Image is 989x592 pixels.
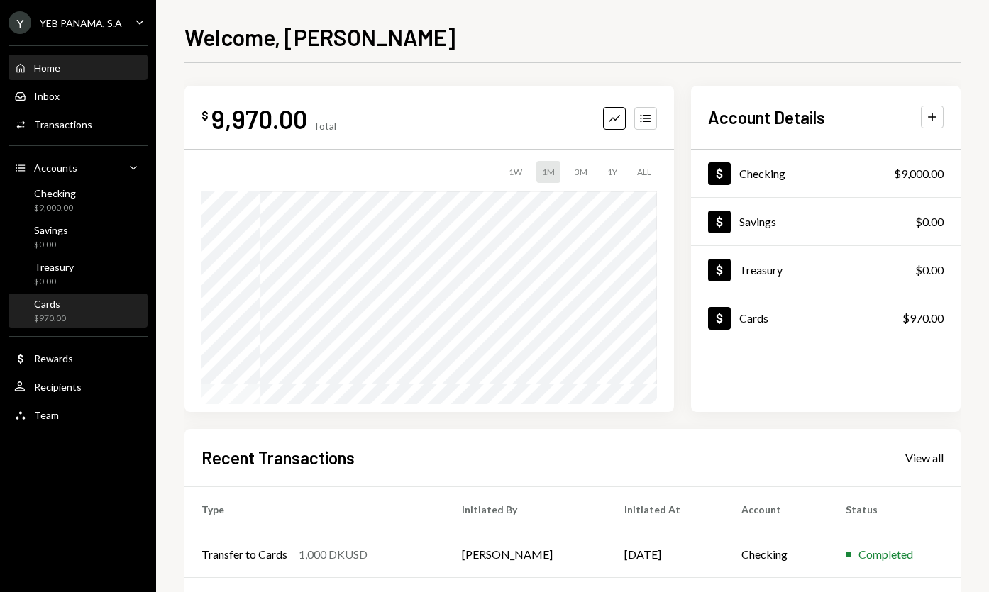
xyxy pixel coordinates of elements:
[902,310,944,327] div: $970.00
[894,165,944,182] div: $9,000.00
[9,111,148,137] a: Transactions
[739,263,783,277] div: Treasury
[184,23,455,51] h1: Welcome, [PERSON_NAME]
[739,215,776,228] div: Savings
[34,162,77,174] div: Accounts
[34,187,76,199] div: Checking
[905,449,944,465] a: View all
[34,261,74,273] div: Treasury
[9,294,148,328] a: Cards$970.00
[40,17,122,29] div: YEB PANAMA, S.A
[708,106,825,129] h2: Account Details
[9,402,148,428] a: Team
[34,90,60,102] div: Inbox
[34,381,82,393] div: Recipients
[34,239,68,251] div: $0.00
[34,202,76,214] div: $9,000.00
[739,311,768,325] div: Cards
[691,150,961,197] a: Checking$9,000.00
[724,486,829,532] th: Account
[915,262,944,279] div: $0.00
[739,167,785,180] div: Checking
[34,298,66,310] div: Cards
[915,213,944,230] div: $0.00
[34,313,66,325] div: $970.00
[211,103,307,135] div: 9,970.00
[184,486,445,532] th: Type
[602,161,623,183] div: 1Y
[201,546,287,563] div: Transfer to Cards
[829,486,961,532] th: Status
[9,11,31,34] div: Y
[9,345,148,371] a: Rewards
[607,532,724,577] td: [DATE]
[631,161,657,183] div: ALL
[201,108,209,123] div: $
[9,183,148,217] a: Checking$9,000.00
[445,486,607,532] th: Initiated By
[299,546,368,563] div: 1,000 DKUSD
[905,451,944,465] div: View all
[691,198,961,245] a: Savings$0.00
[34,118,92,130] div: Transactions
[9,83,148,108] a: Inbox
[9,55,148,80] a: Home
[34,62,60,74] div: Home
[9,220,148,254] a: Savings$0.00
[607,486,724,532] th: Initiated At
[9,155,148,180] a: Accounts
[9,374,148,399] a: Recipients
[691,294,961,342] a: Cards$970.00
[34,352,73,364] div: Rewards
[34,409,59,421] div: Team
[34,224,68,236] div: Savings
[9,257,148,291] a: Treasury$0.00
[536,161,560,183] div: 1M
[34,276,74,288] div: $0.00
[724,532,829,577] td: Checking
[201,446,355,469] h2: Recent Transactions
[445,532,607,577] td: [PERSON_NAME]
[569,161,593,183] div: 3M
[503,161,528,183] div: 1W
[691,246,961,294] a: Treasury$0.00
[858,546,913,563] div: Completed
[313,120,336,132] div: Total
